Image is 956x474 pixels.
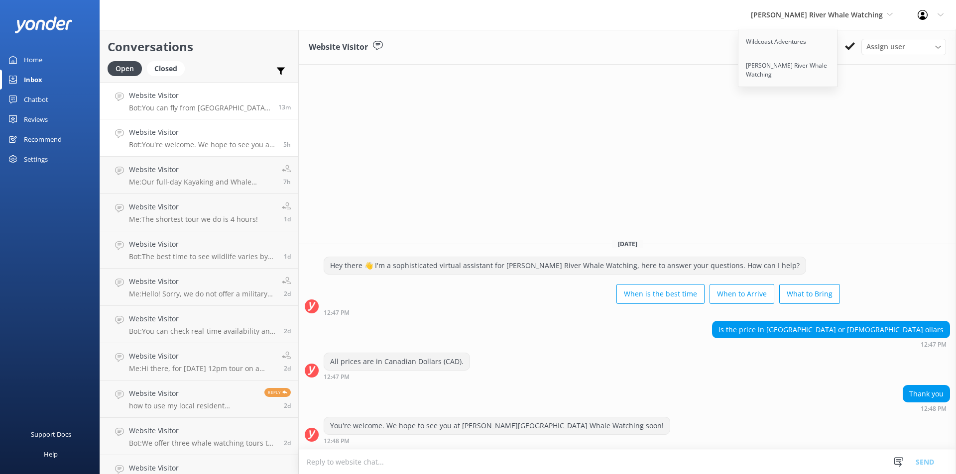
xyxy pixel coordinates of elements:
div: All prices are in Canadian Dollars (CAD). [324,353,470,370]
span: 11:03am 17-Aug-2025 (UTC -07:00) America/Tijuana [283,178,291,186]
p: Bot: You can check real-time availability and book your Wildlife and Whale Discovery Tour online ... [129,327,276,336]
h4: Website Visitor [129,127,276,138]
div: is the price in [GEOGRAPHIC_DATA] or [DEMOGRAPHIC_DATA] ollars [713,321,950,338]
div: Closed [147,61,185,76]
p: Me: Hi there, for [DATE] 12pm tour on a covered boat we are full. We have space [DATE] if that ti... [129,364,274,373]
div: Reviews [24,109,48,129]
span: 08:20am 15-Aug-2025 (UTC -07:00) America/Tijuana [284,327,291,335]
div: Assign User [861,39,946,55]
h4: Website Visitor [129,313,276,324]
button: What to Bring [779,284,840,304]
p: Bot: We offer three whale watching tours to suit different schedules. The Full Day Whale Watching... [129,439,276,448]
span: 06:58pm 14-Aug-2025 (UTC -07:00) America/Tijuana [284,439,291,447]
h4: Website Visitor [129,90,271,101]
div: 12:48pm 17-Aug-2025 (UTC -07:00) America/Tijuana [324,437,670,444]
button: When to Arrive [710,284,774,304]
span: 06:33pm 17-Aug-2025 (UTC -07:00) America/Tijuana [278,103,291,111]
div: Recommend [24,129,62,149]
a: Website VisitorBot:You can fly from [GEOGRAPHIC_DATA] to [PERSON_NAME][GEOGRAPHIC_DATA] ([GEOGRAP... [100,82,298,119]
a: Website Visitorhow to use my local resident membershipReply2d [100,380,298,418]
div: Open [108,61,142,76]
span: [DATE] [612,240,643,248]
a: Website VisitorBot:We offer three whale watching tours to suit different schedules. The Full Day ... [100,418,298,455]
strong: 12:48 PM [324,438,350,444]
div: Help [44,444,58,464]
p: Bot: You're welcome. We hope to see you at [PERSON_NAME][GEOGRAPHIC_DATA] Whale Watching soon! [129,140,276,149]
h4: Website Visitor [129,276,274,287]
a: Website VisitorMe:The shortest tour we do is 4 hours!1d [100,194,298,231]
h4: Website Visitor [129,164,274,175]
h3: Website Visitor [309,41,368,54]
span: [PERSON_NAME] River Whale Watching [751,10,883,19]
h4: Website Visitor [129,351,274,362]
div: 12:47pm 17-Aug-2025 (UTC -07:00) America/Tijuana [324,309,840,316]
div: Support Docs [31,424,71,444]
span: 07:56am 15-Aug-2025 (UTC -07:00) America/Tijuana [284,364,291,373]
strong: 12:47 PM [324,310,350,316]
a: Wildcoast Adventures [738,30,838,54]
button: When is the best time [616,284,705,304]
strong: 12:48 PM [921,406,947,412]
img: yonder-white-logo.png [15,16,72,33]
a: Open [108,63,147,74]
a: Website VisitorMe:Hello! Sorry, we do not offer a military discount2d [100,269,298,306]
div: Settings [24,149,48,169]
h4: Website Visitor [129,239,276,250]
span: 12:23am 16-Aug-2025 (UTC -07:00) America/Tijuana [284,252,291,261]
div: Hey there 👋 I'm a sophisticated virtual assistant for [PERSON_NAME] River Whale Watching, here to... [324,257,806,274]
a: Website VisitorMe:Our full-day Kayaking and Whale Watching tours end [DATE]. Please let us know i... [100,157,298,194]
span: 03:53pm 16-Aug-2025 (UTC -07:00) America/Tijuana [284,215,291,223]
div: Inbox [24,70,42,90]
p: Me: The shortest tour we do is 4 hours! [129,215,258,224]
div: 12:47pm 17-Aug-2025 (UTC -07:00) America/Tijuana [324,373,470,380]
div: 12:48pm 17-Aug-2025 (UTC -07:00) America/Tijuana [903,405,950,412]
p: Bot: You can fly from [GEOGRAPHIC_DATA] to [PERSON_NAME][GEOGRAPHIC_DATA] ([GEOGRAPHIC_DATA]), wh... [129,103,271,112]
a: Closed [147,63,190,74]
a: Website VisitorBot:The best time to see wildlife varies by species. Transient Orcas can be spotte... [100,231,298,269]
h4: Website Visitor [129,425,276,436]
span: 12:48pm 17-Aug-2025 (UTC -07:00) America/Tijuana [283,140,291,149]
strong: 12:47 PM [921,342,947,348]
a: Website VisitorBot:You can check real-time availability and book your Wildlife and Whale Discover... [100,306,298,343]
span: 04:17pm 15-Aug-2025 (UTC -07:00) America/Tijuana [284,289,291,298]
strong: 12:47 PM [324,374,350,380]
h4: Website Visitor [129,201,258,212]
span: Assign user [866,41,905,52]
p: Bot: The best time to see wildlife varies by species. Transient Orcas can be spotted year-round, ... [129,252,276,261]
div: Thank you [903,385,950,402]
h4: Website Visitor [129,388,257,399]
p: Me: Hello! Sorry, we do not offer a military discount [129,289,274,298]
a: [PERSON_NAME] River Whale Watching [738,54,838,87]
a: Website VisitorBot:You're welcome. We hope to see you at [PERSON_NAME][GEOGRAPHIC_DATA] Whale Wat... [100,119,298,157]
div: 12:47pm 17-Aug-2025 (UTC -07:00) America/Tijuana [712,341,950,348]
p: how to use my local resident membership [129,401,257,410]
a: Website VisitorMe:Hi there, for [DATE] 12pm tour on a covered boat we are full. We have space [DA... [100,343,298,380]
p: Me: Our full-day Kayaking and Whale Watching tours end [DATE]. Please let us know if we can help ... [129,178,274,187]
h2: Conversations [108,37,291,56]
div: Home [24,50,42,70]
span: Reply [264,388,291,397]
div: Chatbot [24,90,48,109]
h4: Website Visitor [129,463,276,474]
span: 11:49pm 14-Aug-2025 (UTC -07:00) America/Tijuana [284,401,291,410]
div: You're welcome. We hope to see you at [PERSON_NAME][GEOGRAPHIC_DATA] Whale Watching soon! [324,417,670,434]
